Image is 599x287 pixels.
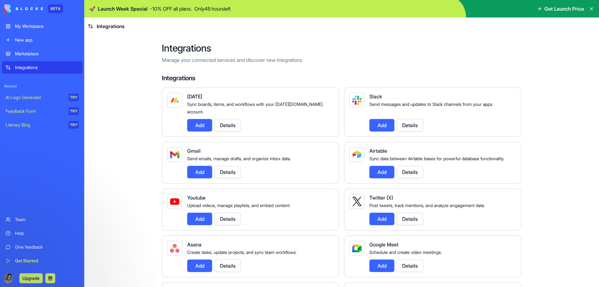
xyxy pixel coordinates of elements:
[6,122,64,128] div: Literary Blog
[397,260,423,272] button: Details
[15,216,79,223] div: Team
[15,230,79,236] div: Help
[2,47,82,60] a: Marketplace
[2,20,82,32] a: My Workspace
[187,101,323,114] span: Sync boards, items, and workflows with your [DATE][DOMAIN_NAME] account.
[98,5,148,12] span: Launch Week Special
[187,203,290,208] span: Upload videos, manage playlists, and embed content.
[215,260,241,272] button: Details
[15,23,79,29] div: My Workspace
[89,5,95,12] span: 🚀
[4,4,63,13] a: BETA
[2,213,82,226] a: Team
[187,213,212,225] button: Add
[369,166,394,178] button: Add
[69,121,79,129] div: TRY
[15,258,79,264] div: Get Started
[69,94,79,101] div: TRY
[97,22,124,30] span: Integrations
[187,119,212,131] button: Add
[369,213,394,225] button: Add
[194,5,231,12] p: Only 48 hours left
[397,166,423,178] button: Details
[544,5,584,12] span: Get Launch Price
[215,166,241,178] button: Details
[397,119,423,131] button: Details
[187,93,202,100] span: [DATE]
[2,61,82,74] a: Integrations
[397,213,423,225] button: Details
[369,93,382,100] span: Slack
[187,148,201,154] span: Gmail
[215,213,241,225] button: Details
[187,166,212,178] button: Add
[2,255,82,267] a: Get Started
[150,5,192,12] p: - 10 % OFF all plans.
[187,156,291,161] span: Send emails, manage drafts, and organize inbox data.
[369,195,393,201] span: Twitter (X)
[2,84,82,89] span: Recent
[15,37,79,43] div: New app
[15,64,79,71] div: Integrations
[15,51,79,57] div: Marketplace
[369,101,493,107] span: Send messages and updates to Slack channels from your apps.
[369,250,442,255] span: Schedule and create video meetings.
[215,119,241,131] button: Details
[187,195,206,201] span: Youtube
[369,241,398,248] span: Google Meet
[15,244,79,250] div: Give feedback
[162,56,521,64] p: Manage your connected services and discover new integrations
[2,91,82,104] a: AI Logo GeneratorTRY
[89,240,214,284] iframe: Intercom notifications message
[2,227,82,240] a: Help
[162,42,521,54] h2: Integrations
[3,273,13,283] img: ACg8ocJjiGA69TuDBQxeeZrOs8fGtL6eXKAe0hRffDJoLbcj5Xib3PmR=s96-c
[369,203,485,208] span: Post tweets, track mentions, and analyze engagement data.
[2,119,82,131] a: Literary BlogTRY
[2,105,82,117] a: Feedback FormTRY
[6,94,64,101] div: AI Logo Generator
[2,241,82,253] a: Give feedback
[369,119,394,131] button: Add
[6,108,64,114] div: Feedback Form
[369,156,504,161] span: Sync data between Airtable bases for powerful database functionality.
[19,275,43,281] a: Upgrade
[2,34,82,46] a: New app
[69,107,79,115] div: TRY
[187,250,297,255] span: Create tasks, update projects, and sync team workflows.
[162,74,521,82] h4: Integrations
[369,260,394,272] button: Add
[19,273,43,283] button: Upgrade
[4,4,43,13] img: logo
[48,4,63,13] div: BETA
[369,148,387,154] span: Airtable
